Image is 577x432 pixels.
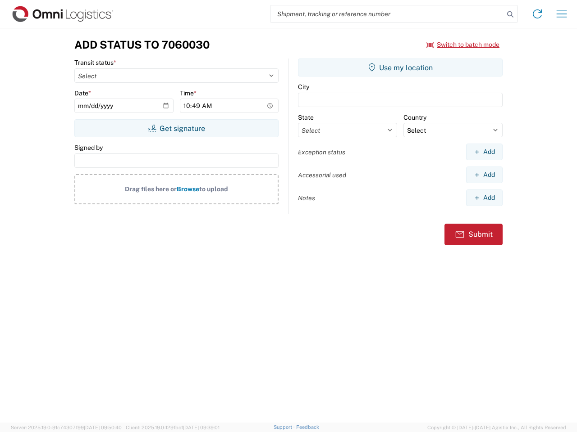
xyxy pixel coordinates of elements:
[199,185,228,193] span: to upload
[74,119,279,137] button: Get signature
[298,113,314,121] label: State
[74,144,103,152] label: Signed by
[84,425,122,430] span: [DATE] 09:50:40
[466,166,503,183] button: Add
[126,425,220,430] span: Client: 2025.19.0-129fbcf
[74,58,116,67] label: Transit status
[180,89,197,97] label: Time
[298,194,315,202] label: Notes
[403,113,426,121] label: Country
[444,224,503,245] button: Submit
[298,148,345,156] label: Exception status
[427,423,566,432] span: Copyright © [DATE]-[DATE] Agistix Inc., All Rights Reserved
[466,189,503,206] button: Add
[74,38,210,51] h3: Add Status to 7060030
[298,171,346,179] label: Accessorial used
[296,424,319,430] a: Feedback
[74,89,91,97] label: Date
[11,425,122,430] span: Server: 2025.19.0-91c74307f99
[125,185,177,193] span: Drag files here or
[298,58,503,76] button: Use my location
[466,144,503,160] button: Add
[274,424,296,430] a: Support
[183,425,220,430] span: [DATE] 09:39:01
[298,83,309,91] label: City
[270,5,504,22] input: Shipment, tracking or reference number
[426,37,499,52] button: Switch to batch mode
[177,185,199,193] span: Browse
